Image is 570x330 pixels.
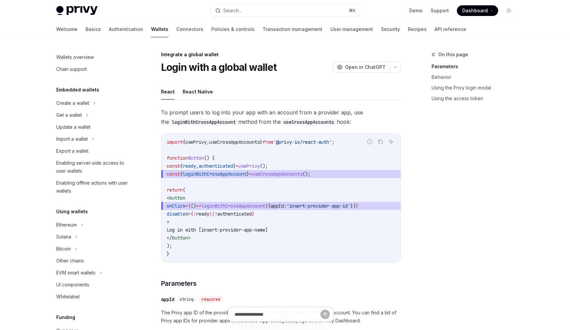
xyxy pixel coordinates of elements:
[409,7,423,14] a: Demo
[217,211,252,217] span: authenticated
[431,7,449,14] a: Support
[56,65,87,73] div: Chain support
[191,203,196,209] span: ()
[51,157,136,177] a: Enabling server-side access to user wallets
[302,171,310,177] span: ();
[204,155,215,161] span: () {
[408,21,427,37] a: Recipes
[169,195,185,201] span: button
[56,281,89,289] div: UI components
[435,21,466,37] a: API reference
[199,163,233,169] span: authenticated
[286,203,350,209] span: 'insert-provider-app-id'
[209,139,260,145] span: useCrossAppAccounts
[51,255,136,267] a: Other chains
[167,139,183,145] span: import
[333,62,390,73] button: Open in ChatGPT
[503,5,514,16] button: Toggle dark mode
[432,61,519,72] a: Parameters
[167,163,180,169] span: const
[51,145,136,157] a: Export a wallet
[196,203,201,209] span: =>
[56,53,94,61] div: Wallets overview
[387,137,395,146] button: Ask AI
[320,310,330,319] button: Send message
[180,163,183,169] span: {
[265,203,271,209] span: ({
[183,171,247,177] span: loginWithCrossAppAccount
[161,84,175,99] button: React
[86,21,101,37] a: Basics
[167,155,188,161] span: function
[56,257,84,265] div: Other chains
[56,123,91,131] div: Update a wallet
[167,203,185,209] span: onClick
[56,245,71,253] div: Bitcoin
[51,279,136,291] a: UI components
[356,203,358,209] span: }
[161,61,277,73] h1: Login with a global wallet
[249,171,252,177] span: =
[161,296,174,303] div: appId
[207,139,209,145] span: ,
[167,171,180,177] span: const
[185,203,188,209] span: =
[260,139,263,145] span: }
[365,137,374,146] button: Report incorrect code
[180,171,183,177] span: {
[233,163,236,169] span: }
[188,235,191,241] span: >
[56,159,132,175] div: Enabling server-side access to user wallets
[332,139,334,145] span: ;
[56,147,89,155] div: Export a wallet
[432,72,519,82] a: Behavior
[51,177,136,197] a: Enabling offline actions with user wallets
[167,187,183,193] span: return
[109,21,143,37] a: Authentication
[273,139,332,145] span: '@privy-io/react-auth'
[51,291,136,303] a: Whitelabel
[223,7,242,15] div: Search...
[381,21,400,37] a: Security
[199,296,223,303] div: required
[167,251,169,257] span: }
[188,211,191,217] span: =
[167,211,188,217] span: disabled
[51,121,136,133] a: Update a wallet
[180,297,194,302] span: string
[56,233,71,241] div: Solana
[252,211,255,217] span: }
[376,137,385,146] button: Copy the contents from the code block
[56,208,88,216] h5: Using wallets
[188,203,191,209] span: {
[167,235,172,241] span: </
[196,163,199,169] span: ,
[211,21,255,37] a: Policies & controls
[260,163,268,169] span: ();
[183,139,185,145] span: {
[350,203,356,209] span: })
[56,86,99,94] h5: Embedded wallets
[247,171,249,177] span: }
[51,63,136,75] a: Chain support
[462,7,488,14] span: Dashboard
[167,227,268,233] span: Log in with [insert-provider-app-name]
[432,93,519,104] a: Using the access token
[252,171,302,177] span: useCrossAppAccounts
[56,269,95,277] div: EVM smart wallets
[183,187,185,193] span: (
[263,139,273,145] span: from
[188,155,204,161] span: Button
[56,21,78,37] a: Welcome
[161,279,197,288] span: Parameters
[56,221,77,229] div: Ethereum
[56,313,75,321] h5: Funding
[56,293,80,301] div: Whitelabel
[438,51,468,59] span: On this page
[56,135,88,143] div: Import a wallet
[167,219,169,225] span: >
[56,111,82,119] div: Get a wallet
[330,21,373,37] a: User management
[167,243,172,249] span: );
[56,99,89,107] div: Create a wallet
